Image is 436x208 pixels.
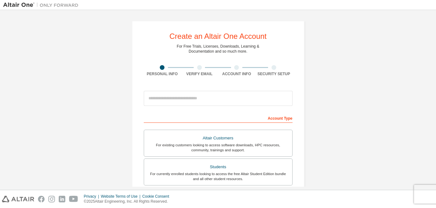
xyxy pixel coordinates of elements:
[144,113,293,123] div: Account Type
[84,199,173,204] p: © 2025 Altair Engineering, Inc. All Rights Reserved.
[59,196,65,202] img: linkedin.svg
[255,71,293,76] div: Security Setup
[181,71,218,76] div: Verify Email
[142,194,173,199] div: Cookie Consent
[3,2,82,8] img: Altair One
[2,196,34,202] img: altair_logo.svg
[144,71,181,76] div: Personal Info
[148,143,288,153] div: For existing customers looking to access software downloads, HPC resources, community, trainings ...
[38,196,45,202] img: facebook.svg
[48,196,55,202] img: instagram.svg
[148,171,288,181] div: For currently enrolled students looking to access the free Altair Student Edition bundle and all ...
[177,44,259,54] div: For Free Trials, Licenses, Downloads, Learning & Documentation and so much more.
[170,33,267,40] div: Create an Altair One Account
[69,196,78,202] img: youtube.svg
[218,71,256,76] div: Account Info
[101,194,142,199] div: Website Terms of Use
[148,163,288,171] div: Students
[84,194,101,199] div: Privacy
[148,134,288,143] div: Altair Customers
